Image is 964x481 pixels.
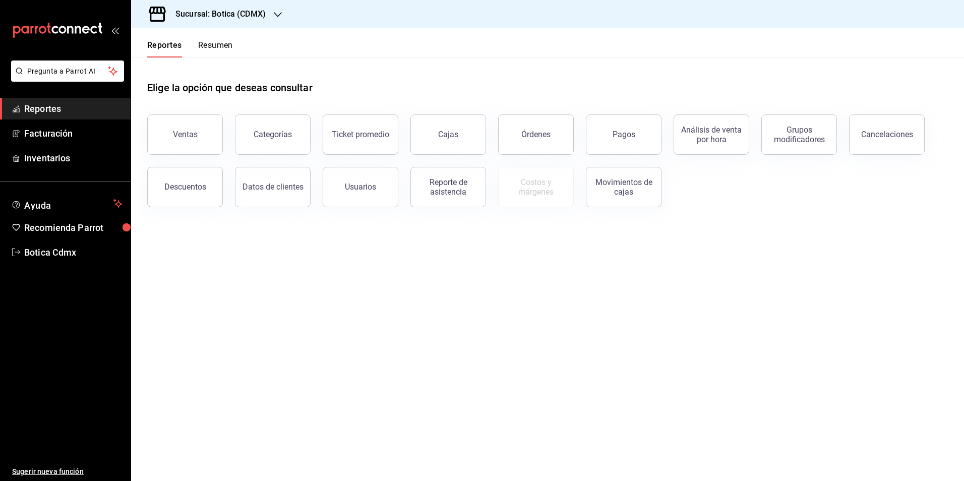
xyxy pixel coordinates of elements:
div: Datos de clientes [243,182,304,192]
div: Costos y márgenes [505,177,567,197]
span: Facturación [24,127,123,140]
div: Movimientos de cajas [592,177,655,197]
h1: Elige la opción que deseas consultar [147,80,313,95]
div: navigation tabs [147,40,233,57]
span: Botica Cdmx [24,246,123,259]
div: Reporte de asistencia [417,177,479,197]
div: Usuarios [345,182,376,192]
div: Descuentos [164,182,206,192]
button: Pagos [586,114,661,155]
button: Cancelaciones [849,114,925,155]
div: Grupos modificadores [768,125,830,144]
span: Sugerir nueva función [12,466,123,477]
div: Ventas [173,130,198,139]
div: Ticket promedio [332,130,389,139]
span: Reportes [24,102,123,115]
button: open_drawer_menu [111,26,119,34]
button: Descuentos [147,167,223,207]
span: Ayuda [24,198,109,210]
div: Cancelaciones [861,130,913,139]
span: Pregunta a Parrot AI [27,66,108,77]
button: Movimientos de cajas [586,167,661,207]
div: Órdenes [521,130,551,139]
button: Ticket promedio [323,114,398,155]
button: Resumen [198,40,233,57]
button: Usuarios [323,167,398,207]
span: Recomienda Parrot [24,221,123,234]
div: Categorías [254,130,292,139]
button: Grupos modificadores [761,114,837,155]
button: Pregunta a Parrot AI [11,61,124,82]
div: Cajas [438,129,459,141]
span: Inventarios [24,151,123,165]
button: Reporte de asistencia [410,167,486,207]
button: Categorías [235,114,311,155]
a: Pregunta a Parrot AI [7,73,124,84]
button: Datos de clientes [235,167,311,207]
a: Cajas [410,114,486,155]
button: Reportes [147,40,182,57]
button: Contrata inventarios para ver este reporte [498,167,574,207]
div: Pagos [613,130,635,139]
div: Análisis de venta por hora [680,125,743,144]
button: Órdenes [498,114,574,155]
button: Ventas [147,114,223,155]
button: Análisis de venta por hora [674,114,749,155]
h3: Sucursal: Botica (CDMX) [167,8,266,20]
